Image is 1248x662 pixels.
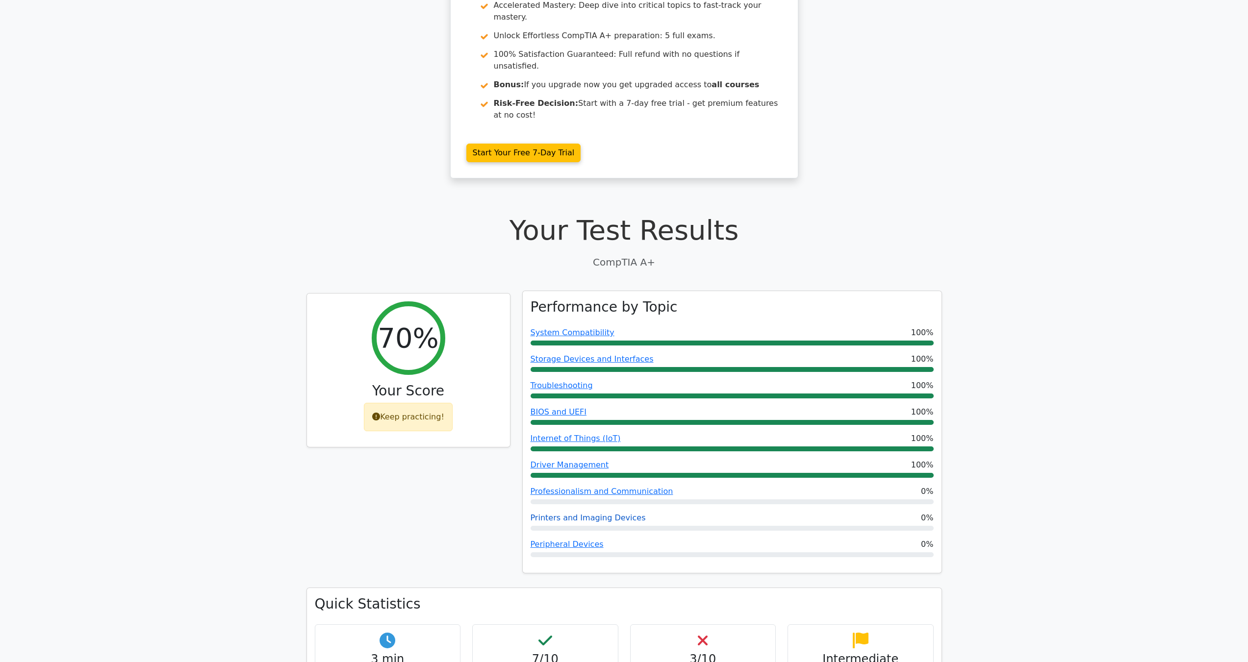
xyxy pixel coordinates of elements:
[921,486,933,497] span: 0%
[315,383,502,399] h3: Your Score
[921,539,933,550] span: 0%
[911,380,934,392] span: 100%
[531,434,621,443] a: Internet of Things (IoT)
[911,459,934,471] span: 100%
[911,433,934,444] span: 100%
[911,327,934,339] span: 100%
[466,144,581,162] a: Start Your Free 7-Day Trial
[531,460,609,469] a: Driver Management
[315,596,934,613] h3: Quick Statistics
[531,381,593,390] a: Troubleshooting
[306,255,942,270] p: CompTIA A+
[378,321,438,354] h2: 70%
[531,299,678,316] h3: Performance by Topic
[911,406,934,418] span: 100%
[531,407,586,417] a: BIOS and UEFI
[531,354,654,364] a: Storage Devices and Interfaces
[531,328,614,337] a: System Compatibility
[921,512,933,524] span: 0%
[531,513,646,522] a: Printers and Imaging Devices
[306,214,942,246] h1: Your Test Results
[531,487,673,496] a: Professionalism and Communication
[531,539,604,549] a: Peripheral Devices
[364,403,453,431] div: Keep practicing!
[911,353,934,365] span: 100%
